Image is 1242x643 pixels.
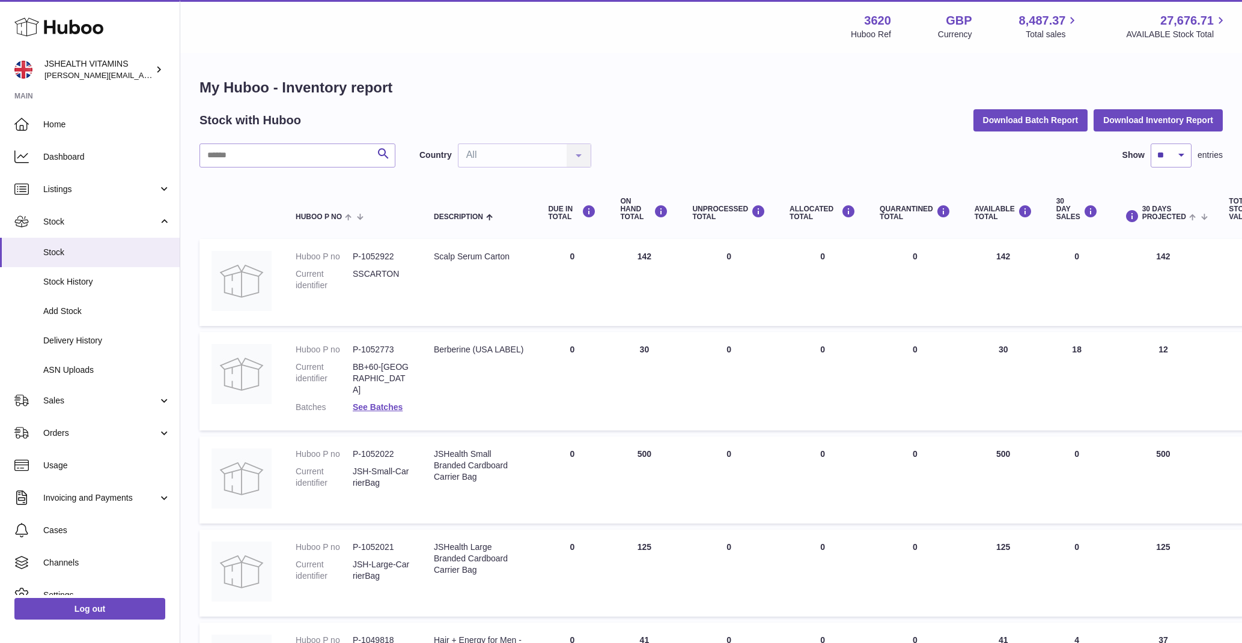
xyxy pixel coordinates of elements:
[1044,436,1110,524] td: 0
[434,344,524,355] div: Berberine (USA LABEL)
[353,268,410,291] dd: SSCARTON
[1026,29,1079,40] span: Total sales
[296,361,353,396] dt: Current identifier
[434,251,524,262] div: Scalp Serum Carton
[963,436,1044,524] td: 500
[353,344,410,355] dd: P-1052773
[434,542,524,576] div: JSHealth Large Branded Cardboard Carrier Bag
[1110,436,1217,524] td: 500
[1019,13,1080,40] a: 8,487.37 Total sales
[43,335,171,346] span: Delivery History
[199,78,1223,97] h1: My Huboo - Inventory report
[946,13,972,29] strong: GBP
[43,184,158,195] span: Listings
[880,205,951,221] div: QUARANTINED Total
[864,13,891,29] strong: 3620
[975,205,1032,221] div: AVAILABLE Total
[608,436,680,524] td: 500
[296,213,342,221] span: Huboo P no
[296,448,353,460] dt: Huboo P no
[620,198,668,222] div: ON HAND Total
[43,395,158,406] span: Sales
[43,151,171,163] span: Dashboard
[434,448,524,483] div: JSHealth Small Branded Cardboard Carrier Bag
[353,448,410,460] dd: P-1052022
[43,216,158,228] span: Stock
[963,332,1044,430] td: 30
[353,361,410,396] dd: BB+60-[GEOGRAPHIC_DATA]
[1056,198,1098,222] div: 30 DAY SALES
[296,466,353,489] dt: Current identifier
[680,530,778,617] td: 0
[1126,13,1228,40] a: 27,676.71 AVAILABLE Stock Total
[14,598,165,620] a: Log out
[43,247,171,258] span: Stock
[296,344,353,355] dt: Huboo P no
[692,205,766,221] div: UNPROCESSED Total
[1044,239,1110,326] td: 0
[419,149,452,161] label: Country
[43,492,158,504] span: Invoicing and Payments
[790,205,856,221] div: ALLOCATED Total
[212,344,272,404] img: product image
[43,525,171,536] span: Cases
[913,345,918,354] span: 0
[353,542,410,553] dd: P-1052021
[963,239,1044,326] td: 142
[1122,149,1145,161] label: Show
[353,466,410,489] dd: JSH-Small-CarrierBag
[199,112,301,128] h2: Stock with Huboo
[43,276,171,288] span: Stock History
[296,402,353,413] dt: Batches
[851,29,891,40] div: Huboo Ref
[778,332,868,430] td: 0
[680,332,778,430] td: 0
[536,436,608,524] td: 0
[1126,29,1228,40] span: AVAILABLE Stock Total
[1044,332,1110,430] td: 18
[43,557,171,569] span: Channels
[608,332,680,430] td: 30
[680,436,778,524] td: 0
[296,268,353,291] dt: Current identifier
[43,306,171,317] span: Add Stock
[1110,530,1217,617] td: 125
[43,119,171,130] span: Home
[536,239,608,326] td: 0
[44,58,153,81] div: JSHEALTH VITAMINS
[608,239,680,326] td: 142
[353,251,410,262] dd: P-1052922
[44,70,241,80] span: [PERSON_NAME][EMAIL_ADDRESS][DOMAIN_NAME]
[1044,530,1110,617] td: 0
[1019,13,1066,29] span: 8,487.37
[296,251,353,262] dt: Huboo P no
[296,542,353,553] dt: Huboo P no
[434,213,483,221] span: Description
[778,530,868,617] td: 0
[1110,239,1217,326] td: 142
[1160,13,1214,29] span: 27,676.71
[913,252,918,261] span: 0
[1094,109,1223,131] button: Download Inventory Report
[1110,332,1217,430] td: 12
[608,530,680,617] td: 125
[212,542,272,602] img: product image
[973,109,1088,131] button: Download Batch Report
[1198,149,1223,161] span: entries
[212,448,272,509] img: product image
[680,239,778,326] td: 0
[353,402,403,412] a: See Batches
[778,239,868,326] td: 0
[43,364,171,376] span: ASN Uploads
[296,559,353,582] dt: Current identifier
[43,460,171,471] span: Usage
[913,449,918,459] span: 0
[43,427,158,439] span: Orders
[14,61,32,79] img: francesca@jshealthvitamins.com
[938,29,972,40] div: Currency
[913,542,918,552] span: 0
[536,332,608,430] td: 0
[212,251,272,311] img: product image
[536,530,608,617] td: 0
[43,590,171,601] span: Settings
